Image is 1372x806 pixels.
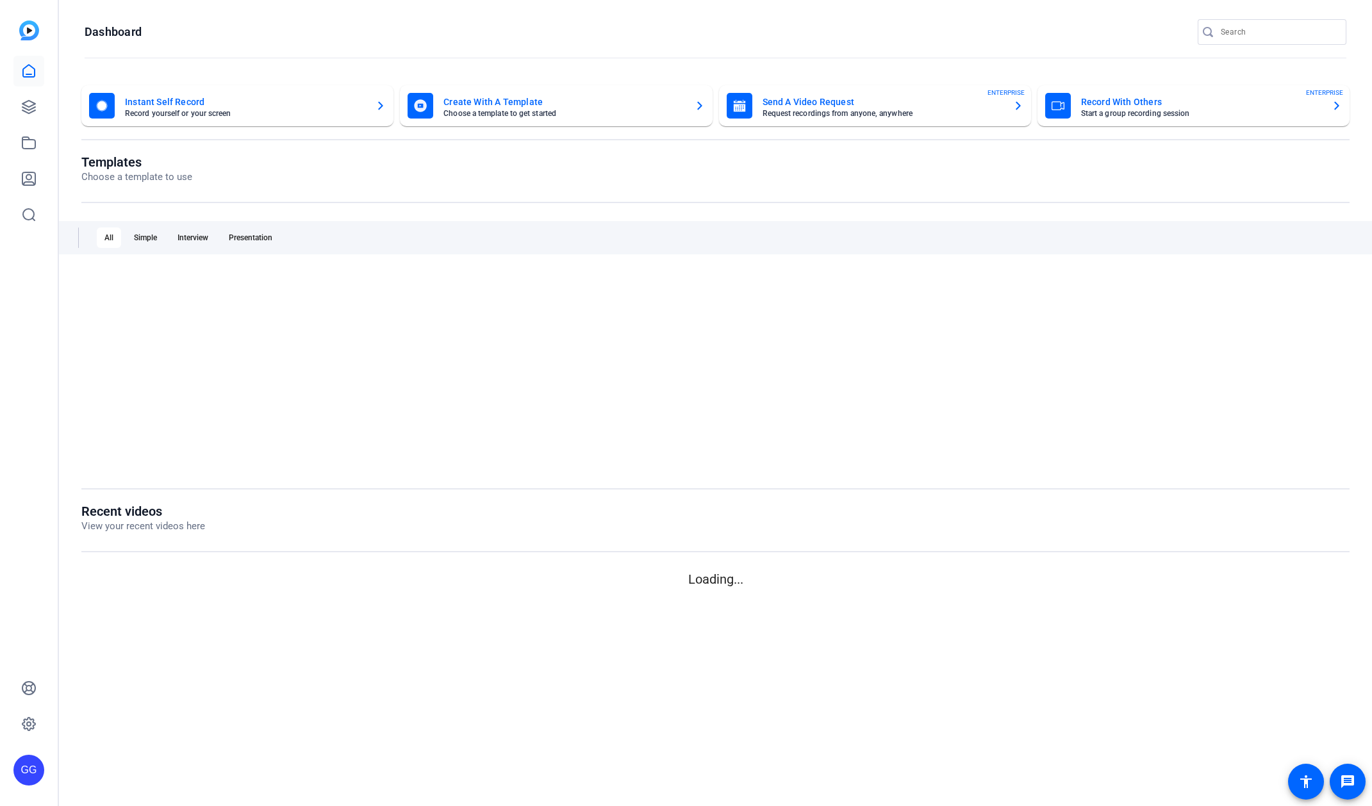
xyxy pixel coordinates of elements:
h1: Templates [81,154,192,170]
p: Choose a template to use [81,170,192,185]
mat-card-subtitle: Choose a template to get started [443,110,684,117]
mat-card-title: Create With A Template [443,94,684,110]
mat-card-subtitle: Record yourself or your screen [125,110,365,117]
h1: Dashboard [85,24,142,40]
input: Search [1221,24,1336,40]
button: Instant Self RecordRecord yourself or your screen [81,85,393,126]
mat-icon: accessibility [1298,774,1314,789]
div: Presentation [221,227,280,248]
div: All [97,227,121,248]
button: Send A Video RequestRequest recordings from anyone, anywhereENTERPRISE [719,85,1031,126]
mat-card-title: Record With Others [1081,94,1321,110]
mat-card-title: Instant Self Record [125,94,365,110]
div: Simple [126,227,165,248]
div: GG [13,755,44,785]
mat-card-title: Send A Video Request [763,94,1003,110]
span: ENTERPRISE [988,88,1025,97]
h1: Recent videos [81,504,205,519]
p: View your recent videos here [81,519,205,534]
p: Loading... [81,570,1350,589]
button: Record With OthersStart a group recording sessionENTERPRISE [1037,85,1350,126]
mat-card-subtitle: Request recordings from anyone, anywhere [763,110,1003,117]
img: blue-gradient.svg [19,21,39,40]
mat-icon: message [1340,774,1355,789]
span: ENTERPRISE [1306,88,1343,97]
div: Interview [170,227,216,248]
button: Create With A TemplateChoose a template to get started [400,85,712,126]
mat-card-subtitle: Start a group recording session [1081,110,1321,117]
